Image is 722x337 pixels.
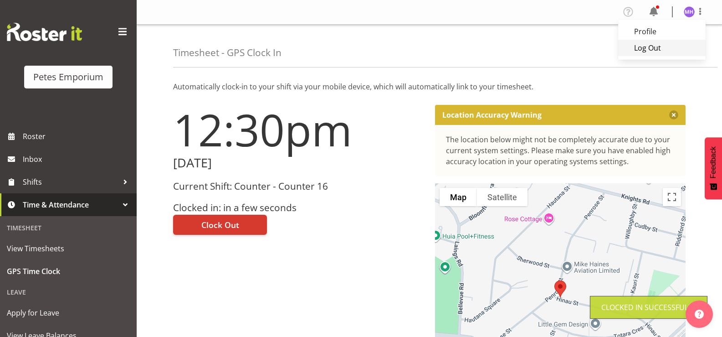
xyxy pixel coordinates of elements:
button: Close message [669,110,678,119]
h4: Timesheet - GPS Clock In [173,47,282,58]
span: Feedback [709,146,717,178]
h3: Clocked in: in a few seconds [173,202,424,213]
span: Roster [23,130,132,143]
button: Show satellite imagery [477,188,527,206]
span: Inbox [23,152,132,166]
div: Petes Emporium [33,70,103,84]
img: mackenzie-halford4471.jpg [684,6,695,17]
a: GPS Time Clock [2,260,134,283]
a: View Timesheets [2,237,134,260]
h3: Current Shift: Counter - Counter 16 [173,181,424,192]
h1: 12:30pm [173,105,424,154]
button: Clock Out [173,215,267,235]
a: Profile [618,23,706,40]
img: help-xxl-2.png [695,310,704,319]
div: Clocked in Successfully [601,302,696,313]
span: GPS Time Clock [7,264,130,278]
div: Timesheet [2,218,134,237]
span: Shifts [23,175,118,189]
h2: [DATE] [173,156,424,170]
span: Time & Attendance [23,198,118,212]
button: Feedback - Show survey [705,137,722,199]
p: Location Accuracy Warning [442,110,542,119]
button: Show street map [440,188,477,206]
span: Clock Out [201,219,239,231]
img: Rosterit website logo [7,23,82,41]
div: The location below might not be completely accurate due to your current system settings. Please m... [446,134,675,167]
div: Leave [2,283,134,301]
button: Toggle fullscreen view [663,188,681,206]
p: Automatically clock-in to your shift via your mobile device, which will automatically link to you... [173,81,686,92]
span: View Timesheets [7,242,130,255]
a: Apply for Leave [2,301,134,324]
a: Log Out [618,40,706,56]
span: Apply for Leave [7,306,130,320]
